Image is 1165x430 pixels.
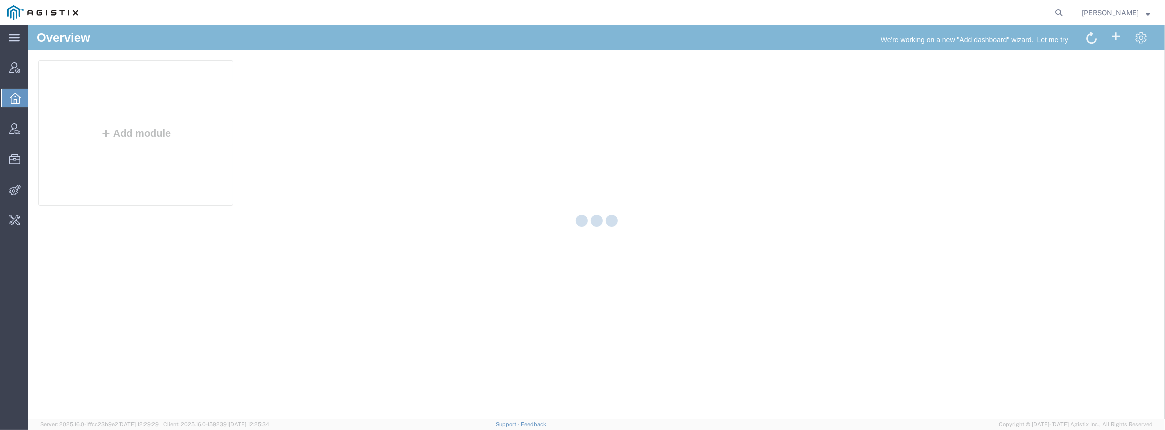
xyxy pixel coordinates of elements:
[1081,7,1151,19] button: [PERSON_NAME]
[1009,10,1040,20] a: Let me try
[521,421,546,427] a: Feedback
[999,420,1153,429] span: Copyright © [DATE]-[DATE] Agistix Inc., All Rights Reserved
[40,421,159,427] span: Server: 2025.16.0-1ffcc23b9e2
[163,421,269,427] span: Client: 2025.16.0-1592391
[229,421,269,427] span: [DATE] 12:25:34
[7,5,78,20] img: logo
[118,421,159,427] span: [DATE] 12:29:29
[9,6,62,19] h1: Overview
[853,10,1006,20] span: We're working on a new "Add dashboard" wizard.
[496,421,521,427] a: Support
[70,103,146,114] button: Add module
[1082,7,1139,18] span: Ivan Tymofieiev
